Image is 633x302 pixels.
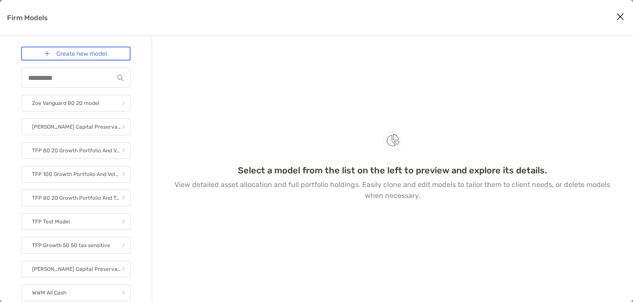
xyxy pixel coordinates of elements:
p: [PERSON_NAME] Capital Preservation [32,122,121,133]
a: TFP 100 Growth Portfolio And Volatility Tolerance [21,166,131,183]
a: TFP 80 20 Growth Portfolio And Volatility Tolerance [21,142,131,159]
p: View detailed asset allocation and full portfolio holdings. Easily clone and edit models to tailo... [173,179,612,201]
p: WWM All Cash [32,288,66,298]
a: TFP 80 20 Growth Portfolio And Tax Sensitive [21,190,131,206]
p: TFP 80 20 Growth Portfolio And Volatility Tolerance [32,145,121,156]
p: Zoe Vanguard 80 20 model [32,98,99,109]
p: [PERSON_NAME] Capital Preservation [32,264,121,275]
a: TFP Growth 50 50 tax sensitive [21,237,131,254]
p: TFP 100 Growth Portfolio And Volatility Tolerance [32,169,121,180]
a: [PERSON_NAME] Capital Preservation [21,261,131,277]
h3: Select a model from the list on the left to preview and explore its details. [238,165,547,176]
p: TFP 80 20 Growth Portfolio And Tax Sensitive [32,193,121,204]
p: TFP Test Model [32,216,70,227]
img: input icon [117,75,124,81]
a: Create new model [21,47,131,61]
p: TFP Growth 50 50 tax sensitive [32,240,110,251]
a: [PERSON_NAME] Capital Preservation [21,119,131,135]
a: WWM All Cash [21,284,131,301]
a: Zoe Vanguard 80 20 model [21,95,131,111]
button: Close modal [614,11,627,24]
p: Firm Models [7,12,48,23]
a: TFP Test Model [21,213,131,230]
